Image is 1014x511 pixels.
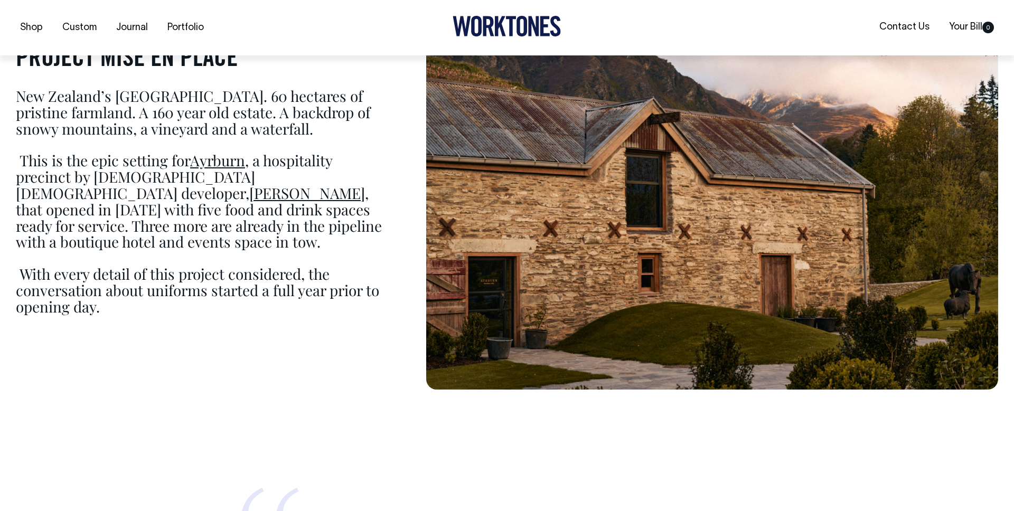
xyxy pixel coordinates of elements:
p: This is the epic setting for , a hospitality precinct by [DEMOGRAPHIC_DATA] [DEMOGRAPHIC_DATA] de... [16,153,389,250]
p: New Zealand’s [GEOGRAPHIC_DATA]. 60 hectares of pristine farmland. A 160 year old estate. A backd... [16,88,389,137]
h3: PROJECT MISE EN PLACE [16,45,389,73]
p: With every detail of this project considered, the conversation about uniforms started a full year... [16,266,389,315]
a: Contact Us [875,18,934,36]
a: Journal [112,19,152,36]
a: Shop [16,19,47,36]
a: Portfolio [163,19,208,36]
a: Ayrburn [190,150,245,170]
a: [PERSON_NAME] [249,183,365,203]
a: Your Bill0 [945,18,998,36]
a: Custom [58,19,101,36]
span: 0 [982,22,994,33]
img: Portfolio intro image [426,8,998,390]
